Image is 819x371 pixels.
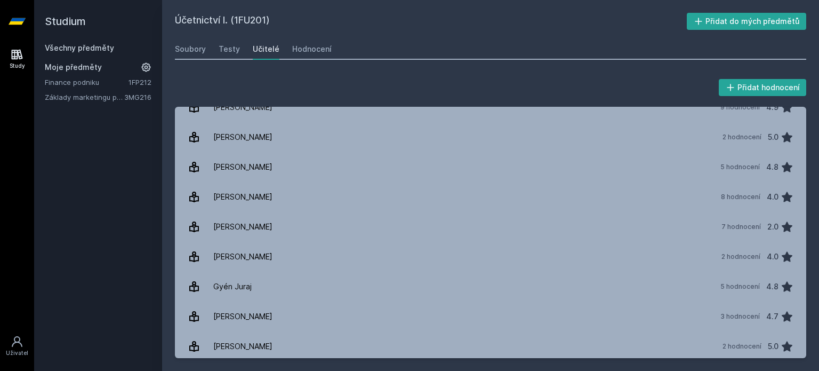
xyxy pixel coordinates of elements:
div: 9 hodnocení [720,103,760,112]
div: [PERSON_NAME] [213,127,272,148]
a: Základy marketingu pro informatiky a statistiky [45,92,124,102]
div: Study [10,62,25,70]
a: [PERSON_NAME] 5 hodnocení 4.8 [175,152,806,182]
div: 2.0 [767,216,778,238]
div: 2 hodnocení [721,252,760,261]
a: Testy [219,38,240,60]
div: [PERSON_NAME] [213,186,272,208]
div: 2 hodnocení [722,133,761,141]
span: Moje předměty [45,62,102,73]
a: Study [2,43,32,75]
div: 8 hodnocení [721,193,760,201]
div: [PERSON_NAME] [213,216,272,238]
a: Hodnocení [292,38,332,60]
a: 1FP212 [129,78,151,86]
div: Gyén Juraj [213,276,252,297]
a: [PERSON_NAME] 3 hodnocení 4.7 [175,302,806,331]
h2: Účetnictví I. (1FU201) [175,13,687,30]
button: Přidat do mých předmětů [687,13,807,30]
a: Gyén Juraj 5 hodnocení 4.8 [175,272,806,302]
div: Učitelé [253,44,279,54]
div: Hodnocení [292,44,332,54]
div: 3 hodnocení [720,312,760,321]
div: Uživatel [6,349,28,357]
div: [PERSON_NAME] [213,97,272,118]
a: Soubory [175,38,206,60]
div: [PERSON_NAME] [213,306,272,327]
button: Přidat hodnocení [719,79,807,96]
div: 4.7 [766,306,778,327]
a: [PERSON_NAME] 9 hodnocení 4.9 [175,92,806,122]
a: Učitelé [253,38,279,60]
div: 7 hodnocení [721,223,761,231]
div: 4.8 [766,156,778,178]
div: [PERSON_NAME] [213,246,272,267]
div: Soubory [175,44,206,54]
div: 4.9 [766,97,778,118]
div: 5.0 [768,127,778,148]
div: 5 hodnocení [720,163,760,171]
a: [PERSON_NAME] 2 hodnocení 5.0 [175,331,806,361]
div: Testy [219,44,240,54]
div: 5.0 [768,336,778,357]
div: [PERSON_NAME] [213,156,272,178]
a: 3MG216 [124,93,151,101]
a: [PERSON_NAME] 7 hodnocení 2.0 [175,212,806,242]
a: Uživatel [2,330,32,362]
a: Všechny předměty [45,43,114,52]
a: [PERSON_NAME] 2 hodnocení 4.0 [175,242,806,272]
div: 4.8 [766,276,778,297]
a: [PERSON_NAME] 8 hodnocení 4.0 [175,182,806,212]
a: Finance podniku [45,77,129,88]
div: [PERSON_NAME] [213,336,272,357]
div: 5 hodnocení [720,282,760,291]
div: 4.0 [767,186,778,208]
a: [PERSON_NAME] 2 hodnocení 5.0 [175,122,806,152]
div: 2 hodnocení [722,342,761,351]
div: 4.0 [767,246,778,267]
